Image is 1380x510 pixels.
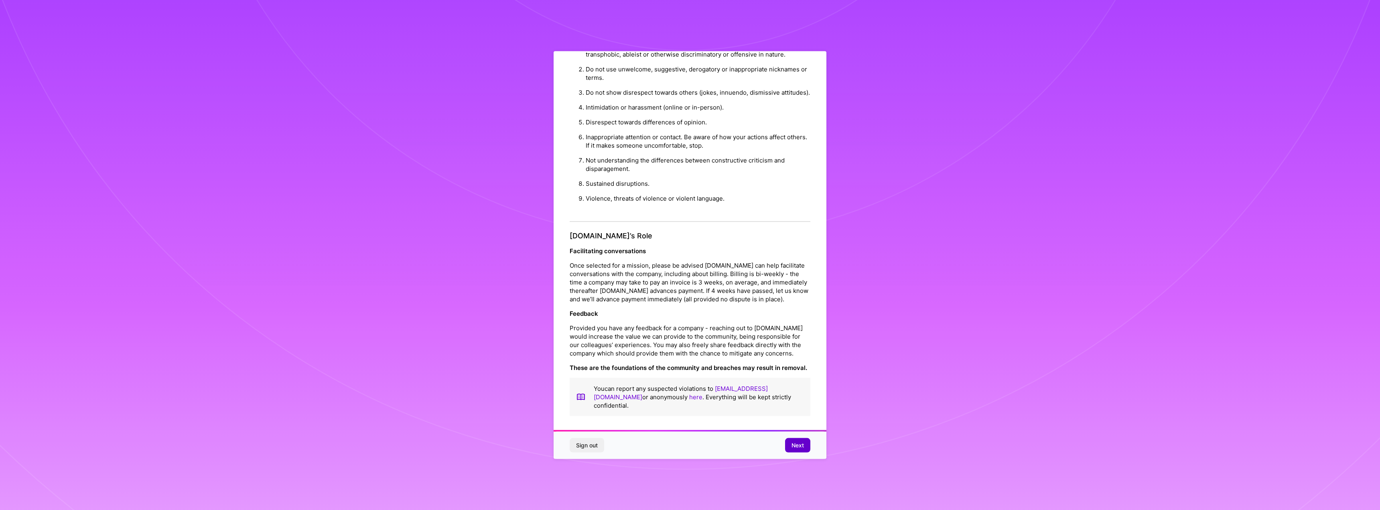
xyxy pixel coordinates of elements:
p: Provided you have any feedback for a company - reaching out to [DOMAIN_NAME] would increase the v... [570,323,810,357]
li: Not understanding the differences between constructive criticism and disparagement. [586,153,810,176]
a: [EMAIL_ADDRESS][DOMAIN_NAME] [594,384,768,400]
button: Sign out [570,438,604,453]
h4: [DOMAIN_NAME]’s Role [570,232,810,240]
li: Violence, threats of violence or violent language. [586,191,810,206]
button: Next [785,438,810,453]
strong: These are the foundations of the community and breaches may result in removal. [570,364,807,371]
li: Intimidation or harassment (online or in-person). [586,100,810,115]
img: book icon [576,384,586,409]
span: Sign out [576,441,598,449]
p: You can report any suspected violations to or anonymously . Everything will be kept strictly conf... [594,384,804,409]
span: Next [791,441,804,449]
strong: Feedback [570,309,598,317]
li: Inappropriate attention or contact. Be aware of how your actions affect others. If it makes someo... [586,130,810,153]
li: Do not show disrespect towards others (jokes, innuendo, dismissive attitudes). [586,85,810,100]
li: Do not use unwelcome, suggestive, derogatory or inappropriate nicknames or terms. [586,62,810,85]
li: Disrespect towards differences of opinion. [586,115,810,130]
a: here [689,393,702,400]
p: Once selected for a mission, please be advised [DOMAIN_NAME] can help facilitate conversations wi... [570,261,810,303]
strong: Facilitating conversations [570,247,646,254]
li: Sustained disruptions. [586,176,810,191]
